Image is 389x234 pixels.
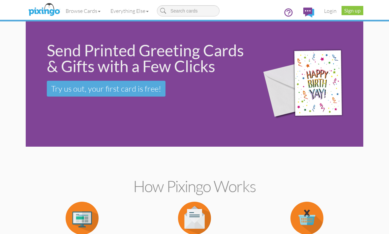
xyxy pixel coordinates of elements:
a: Login [319,3,342,19]
a: Browse Cards [61,3,105,19]
input: Search cards [157,5,220,16]
a: Sign up [342,6,363,15]
a: Try us out, your first card is free! [47,81,165,97]
h2: How Pixingo works [37,178,352,195]
a: Everything Else [105,3,154,19]
img: comments.svg [303,8,314,17]
img: pixingo logo [27,2,62,18]
span: Try us out, your first card is free! [51,84,161,94]
img: 942c5090-71ba-4bfc-9a92-ca782dcda692.png [255,36,361,132]
div: Send Printed Greeting Cards & Gifts with a Few Clicks [47,43,246,74]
